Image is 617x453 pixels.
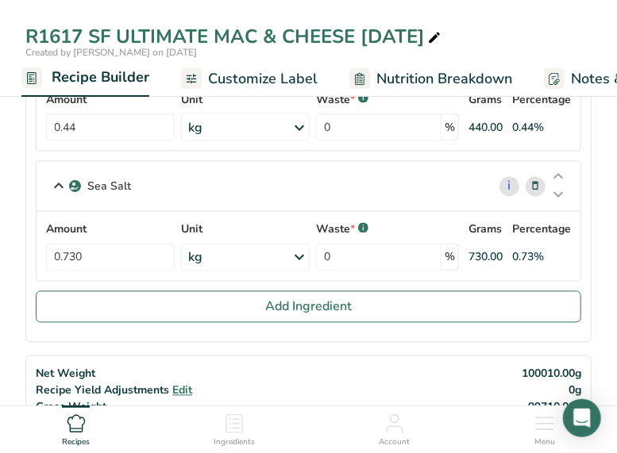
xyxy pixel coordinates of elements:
[376,68,512,90] span: Nutrition Breakdown
[214,406,255,449] a: Ingredients
[569,383,581,398] span: 0g
[37,162,580,212] div: Sea Salt i
[534,436,555,448] span: Menu
[25,22,444,51] div: R1617 SF ULTIMATE MAC & CHEESE [DATE]
[87,179,131,195] p: Sea Salt
[563,399,601,437] div: Open Intercom Messenger
[46,221,175,238] label: Amount
[25,46,197,59] span: Created by [PERSON_NAME] on [DATE]
[265,298,352,317] span: Add Ingredient
[36,383,169,398] span: Recipe Yield Adjustments
[62,406,90,449] a: Recipes
[36,367,95,382] span: Net Weight
[21,60,149,98] a: Recipe Builder
[469,91,502,108] p: Grams
[172,383,192,398] span: Edit
[62,436,90,448] span: Recipes
[469,221,502,238] p: Grams
[46,91,175,108] label: Amount
[380,436,411,448] span: Account
[512,119,544,136] div: 0.44%
[512,221,571,238] p: Percentage
[181,91,310,108] label: Unit
[380,406,411,449] a: Account
[188,248,202,267] div: kg
[36,291,581,323] button: Add Ingredient
[469,119,503,136] div: 440.00
[349,61,512,97] a: Nutrition Breakdown
[316,91,355,108] p: Waste
[499,177,519,197] a: i
[316,221,355,238] p: Waste
[52,67,149,88] span: Recipe Builder
[36,400,106,415] span: Gross Weight
[214,436,255,448] span: Ingredients
[522,367,581,382] span: 100010.00g
[188,118,202,137] div: kg
[181,61,318,97] a: Customize Label
[181,221,310,238] label: Unit
[528,400,581,415] span: 99710.00g
[512,91,571,108] p: Percentage
[469,249,503,266] div: 730.00
[512,249,544,266] div: 0.73%
[208,68,318,90] span: Customize Label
